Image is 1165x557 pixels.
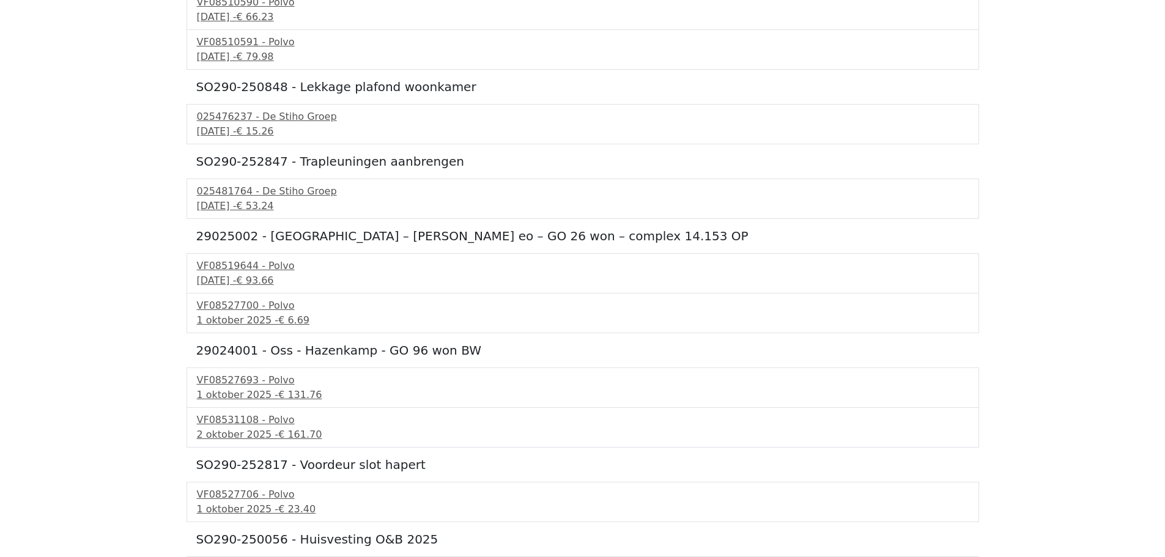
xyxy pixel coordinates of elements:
[196,343,969,358] h5: 29024001 - Oss - Hazenkamp - GO 96 won BW
[197,259,969,288] a: VF08519644 - Polvo[DATE] -€ 93.66
[196,532,969,547] h5: SO290-250056 - Huisvesting O&B 2025
[197,298,969,313] div: VF08527700 - Polvo
[197,413,969,427] div: VF08531108 - Polvo
[197,109,969,139] a: 025476237 - De Stiho Groep[DATE] -€ 15.26
[278,389,322,400] span: € 131.76
[197,373,969,402] a: VF08527693 - Polvo1 oktober 2025 -€ 131.76
[197,35,969,50] div: VF08510591 - Polvo
[197,199,969,213] div: [DATE] -
[197,50,969,64] div: [DATE] -
[197,298,969,328] a: VF08527700 - Polvo1 oktober 2025 -€ 6.69
[197,373,969,388] div: VF08527693 - Polvo
[197,427,969,442] div: 2 oktober 2025 -
[197,502,969,517] div: 1 oktober 2025 -
[278,429,322,440] span: € 161.70
[196,154,969,169] h5: SO290-252847 - Trapleuningen aanbrengen
[197,388,969,402] div: 1 oktober 2025 -
[197,273,969,288] div: [DATE] -
[196,79,969,94] h5: SO290-250848 - Lekkage plafond woonkamer
[197,313,969,328] div: 1 oktober 2025 -
[197,184,969,199] div: 025481764 - De Stiho Groep
[197,487,969,517] a: VF08527706 - Polvo1 oktober 2025 -€ 23.40
[196,229,969,243] h5: 29025002 - [GEOGRAPHIC_DATA] – [PERSON_NAME] eo – GO 26 won – complex 14.153 OP
[197,259,969,273] div: VF08519644 - Polvo
[278,314,309,326] span: € 6.69
[236,51,273,62] span: € 79.98
[236,275,273,286] span: € 93.66
[278,503,316,515] span: € 23.40
[197,413,969,442] a: VF08531108 - Polvo2 oktober 2025 -€ 161.70
[197,184,969,213] a: 025481764 - De Stiho Groep[DATE] -€ 53.24
[197,35,969,64] a: VF08510591 - Polvo[DATE] -€ 79.98
[236,125,273,137] span: € 15.26
[197,109,969,124] div: 025476237 - De Stiho Groep
[196,457,969,472] h5: SO290-252817 - Voordeur slot hapert
[197,487,969,502] div: VF08527706 - Polvo
[236,200,273,212] span: € 53.24
[197,10,969,24] div: [DATE] -
[197,124,969,139] div: [DATE] -
[236,11,273,23] span: € 66.23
